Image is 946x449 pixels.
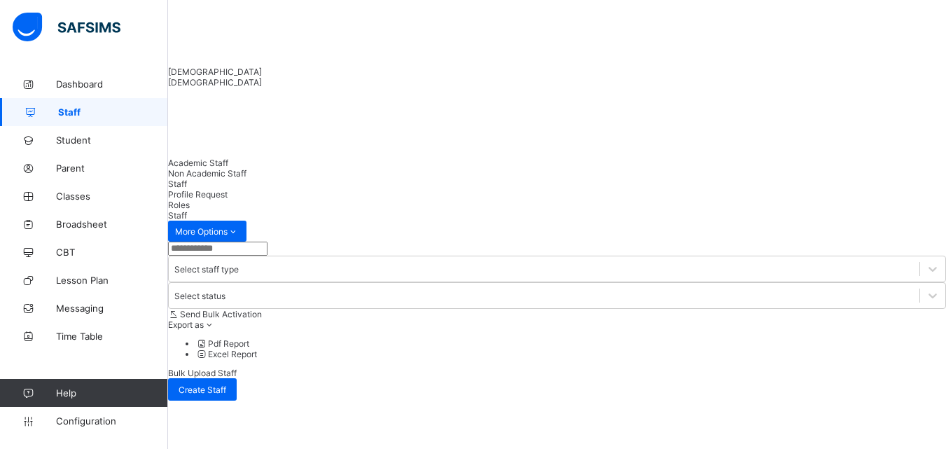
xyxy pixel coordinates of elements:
[168,319,204,330] span: Export as
[56,134,168,146] span: Student
[168,77,262,88] span: [DEMOGRAPHIC_DATA]
[168,210,187,221] span: Staff
[174,291,225,301] div: Select status
[196,349,946,359] li: dropdown-list-item-null-1
[168,67,262,77] span: [DEMOGRAPHIC_DATA]
[56,78,168,90] span: Dashboard
[168,368,237,378] span: Bulk Upload Staff
[56,415,167,427] span: Configuration
[56,219,168,230] span: Broadsheet
[56,331,168,342] span: Time Table
[168,158,228,168] span: Academic Staff
[13,13,120,42] img: safsims
[174,264,239,275] div: Select staff type
[168,189,228,200] span: Profile Request
[168,168,246,179] span: Non Academic Staff
[56,247,168,258] span: CBT
[56,275,168,286] span: Lesson Plan
[168,200,190,210] span: Roles
[179,385,226,395] span: Create Staff
[175,226,239,237] span: More Options
[56,387,167,399] span: Help
[56,191,168,202] span: Classes
[180,309,262,319] span: Send Bulk Activation
[196,338,946,349] li: dropdown-list-item-null-0
[168,179,187,189] span: Staff
[56,163,168,174] span: Parent
[58,106,168,118] span: Staff
[56,303,168,314] span: Messaging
